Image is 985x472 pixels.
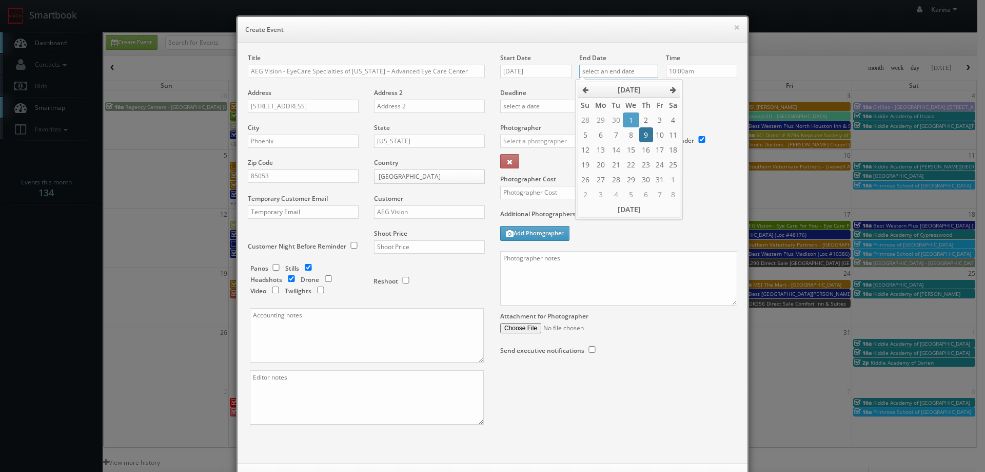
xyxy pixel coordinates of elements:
label: Video [250,287,266,295]
label: Shoot Price [374,229,407,238]
label: Panos [250,264,268,273]
td: 17 [653,142,666,157]
td: 14 [609,142,623,157]
th: Fr [653,98,666,113]
label: State [374,123,390,132]
label: Deadline [493,88,745,97]
button: × [734,24,740,31]
td: 19 [578,157,593,172]
span: [GEOGRAPHIC_DATA] [379,170,471,183]
td: 5 [623,187,639,202]
input: Select a photographer [500,135,603,148]
input: Title [248,65,485,78]
label: Customer [374,194,403,203]
input: City [248,135,359,148]
label: Attachment for Photographer [500,312,588,320]
td: 27 [592,172,608,187]
td: 6 [639,187,653,202]
td: 30 [639,172,653,187]
label: Reshoot [373,277,398,286]
label: Temporary Customer Email [248,194,328,203]
input: Shoot Price [374,240,485,254]
td: 31 [653,172,666,187]
input: select a date [500,65,572,78]
label: Photographer Cost [493,175,745,183]
label: Drone [301,275,319,284]
input: Temporary Email [248,205,359,219]
input: Address 2 [374,100,485,113]
label: City [248,123,259,132]
td: 15 [623,142,639,157]
td: 28 [609,172,623,187]
td: 4 [666,112,680,127]
td: 18 [666,142,680,157]
td: 12 [578,142,593,157]
td: 2 [578,187,593,202]
label: Photographer [500,123,541,132]
td: 3 [592,187,608,202]
td: 6 [592,127,608,142]
label: Customer Night Before Reminder [248,242,346,251]
td: 11 [666,127,680,142]
label: Title [248,53,261,62]
label: Address 2 [374,88,403,97]
td: 21 [609,157,623,172]
input: select an end date [579,65,658,78]
td: 1 [666,172,680,187]
td: 8 [623,127,639,142]
label: Zip Code [248,158,273,167]
td: 30 [609,112,623,127]
td: 24 [653,157,666,172]
td: 7 [653,187,666,202]
td: 29 [623,172,639,187]
h6: Create Event [245,25,740,35]
td: 7 [609,127,623,142]
td: 26 [578,172,593,187]
label: Twilights [285,287,311,295]
td: 23 [639,157,653,172]
th: We [623,98,639,113]
input: Address [248,100,359,113]
td: 28 [578,112,593,127]
td: 8 [666,187,680,202]
td: 29 [592,112,608,127]
label: End Date [579,53,606,62]
td: 3 [653,112,666,127]
td: 10 [653,127,666,142]
td: 2 [639,112,653,127]
td: 9 [639,127,653,142]
label: Additional Photographers [500,210,737,223]
label: Stills [285,264,299,273]
input: Photographer Cost [500,186,619,199]
th: [DATE] [592,82,666,98]
label: Start Date [500,53,531,62]
td: 22 [623,157,639,172]
td: 20 [592,157,608,172]
th: Sa [666,98,680,113]
td: 4 [609,187,623,202]
td: 13 [592,142,608,157]
input: Select a state [374,135,485,148]
th: Su [578,98,593,113]
th: Tu [609,98,623,113]
button: Add Photographer [500,226,569,241]
td: 25 [666,157,680,172]
th: Th [639,98,653,113]
label: Headshots [250,275,282,284]
td: 16 [639,142,653,157]
label: Country [374,158,398,167]
label: Time [666,53,680,62]
th: Mo [592,98,608,113]
input: select a date [500,100,577,113]
th: [DATE] [578,202,680,217]
input: Select a customer [374,205,485,219]
td: 5 [578,127,593,142]
input: Zip Code [248,169,359,183]
label: Send executive notifications [500,346,584,355]
td: 1 [623,112,639,127]
a: [GEOGRAPHIC_DATA] [374,169,485,184]
label: Address [248,88,271,97]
